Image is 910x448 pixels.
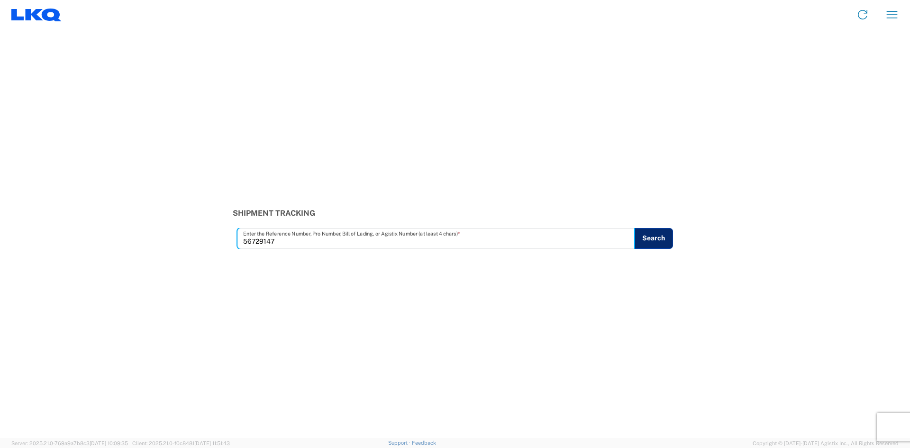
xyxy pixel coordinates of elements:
[388,440,412,446] a: Support
[634,228,673,249] button: Search
[753,439,899,448] span: Copyright © [DATE]-[DATE] Agistix Inc., All Rights Reserved
[132,440,230,446] span: Client: 2025.21.0-f0c8481
[194,440,230,446] span: [DATE] 11:51:43
[90,440,128,446] span: [DATE] 10:09:35
[233,209,678,218] h3: Shipment Tracking
[11,440,128,446] span: Server: 2025.21.0-769a9a7b8c3
[412,440,436,446] a: Feedback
